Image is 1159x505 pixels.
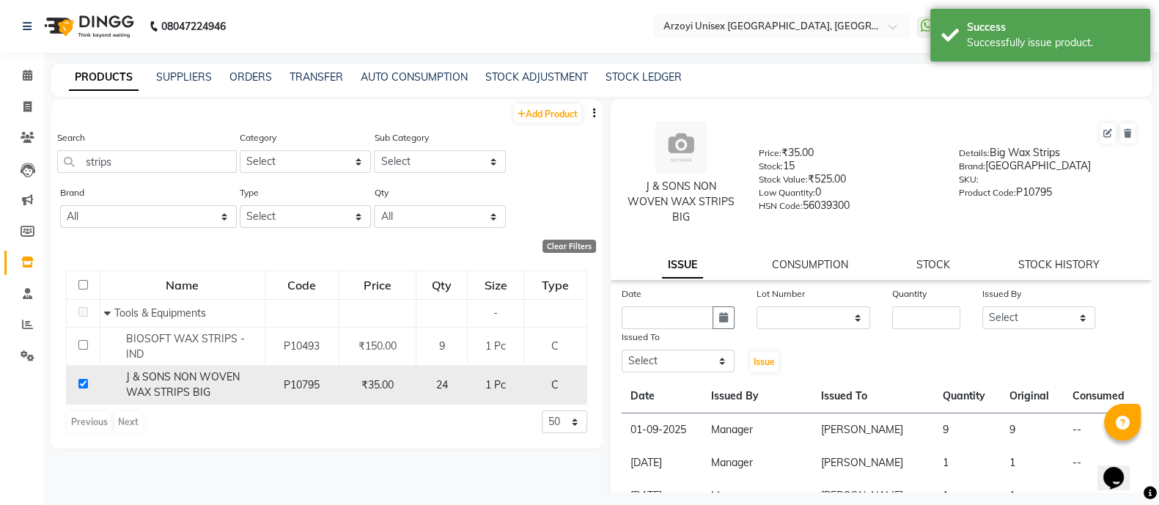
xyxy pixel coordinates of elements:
[1001,446,1064,479] td: 1
[702,446,812,479] td: Manager
[662,252,703,279] a: ISSUE
[240,186,259,199] label: Type
[702,380,812,413] th: Issued By
[374,131,428,144] label: Sub Category
[757,287,805,301] label: Lot Number
[759,147,781,160] label: Price:
[229,70,272,84] a: ORDERS
[104,306,114,320] span: Collapse Row
[934,380,1001,413] th: Quantity
[622,331,660,344] label: Issued To
[126,370,240,399] span: J & SONS NON WOVEN WAX STRIPS BIG
[606,70,682,84] a: STOCK LEDGER
[439,339,445,353] span: 9
[967,20,1139,35] div: Success
[754,356,775,367] span: Issue
[161,6,226,47] b: 08047224946
[1064,380,1141,413] th: Consumed
[622,413,703,447] td: 01-09-2025
[290,70,343,84] a: TRANSFER
[622,287,641,301] label: Date
[114,306,206,320] span: Tools & Equipments
[1018,258,1100,271] a: STOCK HISTORY
[759,173,808,186] label: Stock Value:
[69,64,139,91] a: PRODUCTS
[625,179,737,225] div: J & SONS NON WOVEN WAX STRIPS BIG
[101,272,264,298] div: Name
[156,70,212,84] a: SUPPLIERS
[436,378,448,391] span: 24
[759,145,937,166] div: ₹35.00
[916,258,950,271] a: STOCK
[493,306,498,320] span: -
[514,104,581,122] a: Add Product
[959,158,1137,179] div: [GEOGRAPHIC_DATA]
[361,378,394,391] span: ₹35.00
[959,185,1137,205] div: P10795
[812,446,934,479] td: [PERSON_NAME]
[759,199,803,213] label: HSN Code:
[622,446,703,479] td: [DATE]
[284,378,320,391] span: P10795
[759,185,937,205] div: 0
[361,70,468,84] a: AUTO CONSUMPTION
[702,413,812,447] td: Manager
[485,70,588,84] a: STOCK ADJUSTMENT
[772,258,848,271] a: CONSUMPTION
[525,272,586,298] div: Type
[1097,446,1144,490] iframe: chat widget
[759,158,937,179] div: 15
[959,186,1016,199] label: Product Code:
[1064,446,1141,479] td: --
[1001,413,1064,447] td: 9
[358,339,397,353] span: ₹150.00
[982,287,1021,301] label: Issued By
[959,173,979,186] label: SKU:
[759,172,937,192] div: ₹525.00
[759,186,815,199] label: Low Quantity:
[37,6,138,47] img: logo
[485,378,506,391] span: 1 Pc
[959,147,990,160] label: Details:
[240,131,276,144] label: Category
[417,272,466,298] div: Qty
[542,240,596,253] div: Clear Filters
[266,272,338,298] div: Code
[1001,380,1064,413] th: Original
[812,380,934,413] th: Issued To
[934,446,1001,479] td: 1
[468,272,522,298] div: Size
[551,339,559,353] span: C
[655,122,707,173] img: avatar
[485,339,506,353] span: 1 Pc
[284,339,320,353] span: P10493
[967,35,1139,51] div: Successfully issue product.
[57,131,85,144] label: Search
[892,287,927,301] label: Quantity
[959,145,1137,166] div: Big Wax Strips
[57,150,237,173] input: Search by product name or code
[1064,413,1141,447] td: --
[934,413,1001,447] td: 9
[340,272,415,298] div: Price
[750,352,779,372] button: Issue
[374,186,388,199] label: Qty
[622,380,703,413] th: Date
[959,160,985,173] label: Brand:
[759,198,937,218] div: 56039300
[812,413,934,447] td: [PERSON_NAME]
[126,332,245,361] span: BIOSOFT WAX STRIPS - IND
[551,378,559,391] span: C
[759,160,783,173] label: Stock:
[60,186,84,199] label: Brand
